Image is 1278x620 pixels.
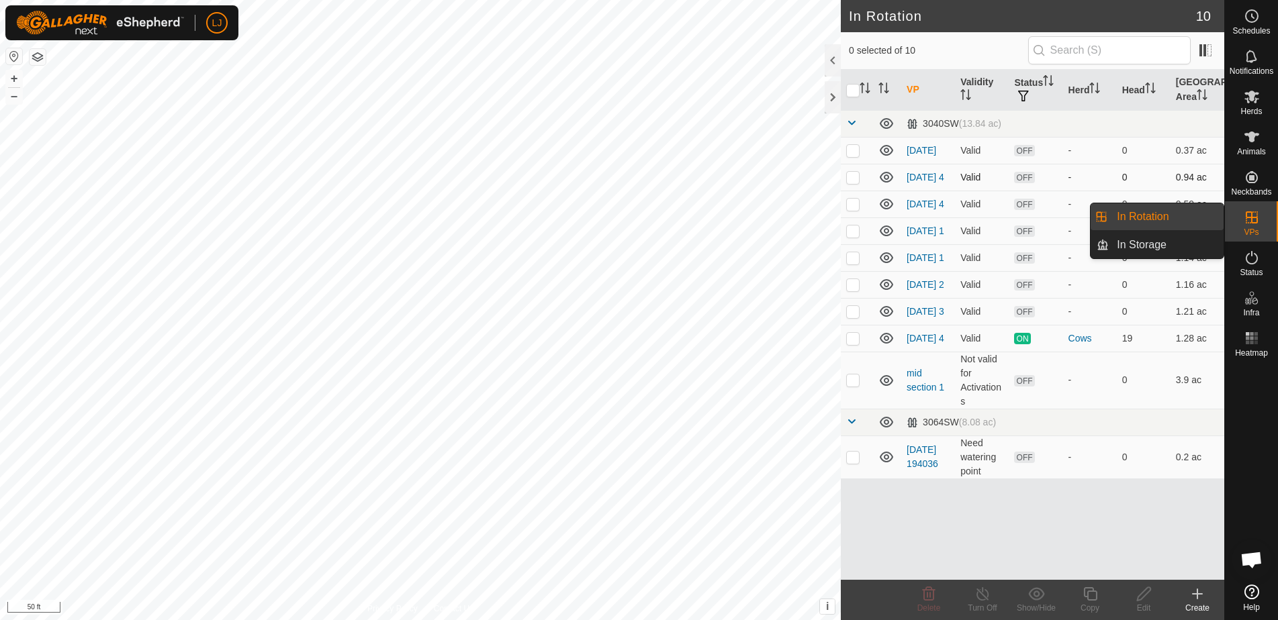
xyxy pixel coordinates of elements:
[1014,199,1034,210] span: OFF
[1014,145,1034,156] span: OFF
[6,48,22,64] button: Reset Map
[1231,188,1271,196] span: Neckbands
[1068,224,1111,238] div: -
[1014,225,1034,237] span: OFF
[1068,251,1111,265] div: -
[955,70,1009,111] th: Validity
[1240,268,1263,276] span: Status
[907,417,996,428] div: 3064SW
[1117,352,1171,409] td: 0
[367,603,418,615] a: Privacy Policy
[1117,137,1171,164] td: 0
[1171,137,1224,164] td: 0.37 ac
[1171,298,1224,325] td: 1.21 ac
[1068,144,1111,158] div: -
[1117,325,1171,352] td: 19
[849,44,1028,58] span: 0 selected of 10
[907,199,944,209] a: [DATE] 4
[1068,331,1111,346] div: Cows
[1014,452,1034,463] span: OFF
[907,172,944,183] a: [DATE] 4
[1237,148,1266,156] span: Animals
[955,352,1009,409] td: Not valid for Activations
[907,252,944,263] a: [DATE] 1
[30,49,46,65] button: Map Layers
[1014,172,1034,183] span: OFF
[907,444,938,469] a: [DATE] 194036
[1068,305,1111,319] div: -
[1043,77,1054,88] p-sorticon: Activate to sort
[907,145,936,156] a: [DATE]
[1091,231,1224,258] li: In Storage
[1117,602,1171,614] div: Edit
[1068,197,1111,211] div: -
[849,8,1196,24] h2: In Rotation
[1063,602,1117,614] div: Copy
[860,85,870,95] p-sorticon: Activate to sort
[1171,352,1224,409] td: 3.9 ac
[1244,228,1259,236] span: VPs
[6,70,22,87] button: +
[16,11,184,35] img: Gallagher Logo
[1197,91,1207,102] p-sorticon: Activate to sort
[1243,603,1260,611] span: Help
[1232,539,1272,580] div: Open chat
[1014,279,1034,291] span: OFF
[1230,67,1273,75] span: Notifications
[1171,602,1224,614] div: Create
[1243,309,1259,317] span: Infra
[907,306,944,317] a: [DATE] 3
[1091,203,1224,230] li: In Rotation
[1117,164,1171,191] td: 0
[959,417,996,427] span: (8.08 ac)
[907,225,944,236] a: [DATE] 1
[1063,70,1117,111] th: Herd
[955,435,1009,478] td: Need watering point
[1171,325,1224,352] td: 1.28 ac
[1068,450,1111,464] div: -
[901,70,955,111] th: VP
[1009,602,1063,614] div: Show/Hide
[1068,373,1111,387] div: -
[212,16,222,30] span: LJ
[955,271,1009,298] td: Valid
[1117,298,1171,325] td: 0
[1014,333,1030,344] span: ON
[955,164,1009,191] td: Valid
[907,279,944,290] a: [DATE] 2
[878,85,889,95] p-sorticon: Activate to sort
[1014,375,1034,386] span: OFF
[1171,271,1224,298] td: 1.16 ac
[1117,209,1169,225] span: In Rotation
[1235,349,1268,357] span: Heatmap
[907,333,944,344] a: [DATE] 4
[959,118,1001,129] span: (13.84 ac)
[1028,36,1191,64] input: Search (S)
[820,599,835,614] button: i
[1068,278,1111,292] div: -
[1117,70,1171,111] th: Head
[1171,191,1224,217] td: 0.59 ac
[1009,70,1062,111] th: Status
[956,602,1009,614] div: Turn Off
[1014,252,1034,264] span: OFF
[955,325,1009,352] td: Valid
[1240,107,1262,115] span: Herds
[907,368,944,393] a: mid section 1
[1014,306,1034,317] span: OFF
[1171,70,1224,111] th: [GEOGRAPHIC_DATA] Area
[434,603,473,615] a: Contact Us
[955,244,1009,271] td: Valid
[1232,27,1270,35] span: Schedules
[1109,203,1224,230] a: In Rotation
[1145,85,1156,95] p-sorticon: Activate to sort
[1171,164,1224,191] td: 0.94 ac
[1109,231,1224,258] a: In Storage
[1117,435,1171,478] td: 0
[1117,237,1167,253] span: In Storage
[1117,191,1171,217] td: 0
[1196,6,1211,26] span: 10
[1117,271,1171,298] td: 0
[6,88,22,104] button: –
[955,191,1009,217] td: Valid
